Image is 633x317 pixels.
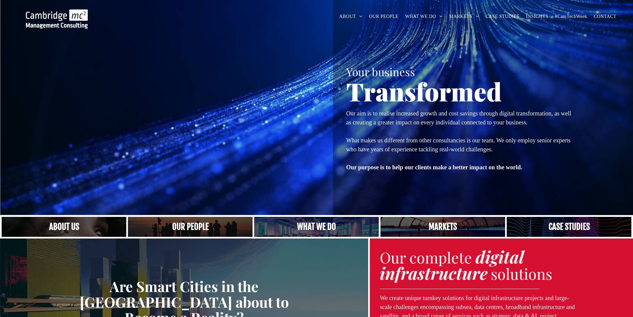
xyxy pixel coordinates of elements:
a: CASE STUDIES [482,11,523,22]
strong: Our purpose is to help our clients make a better impact on the world. [346,164,522,171]
strong: infrastructure [380,262,487,284]
a: INSIGHTS [523,11,552,22]
span: What makes us different from other consultancies is our team. We only employ senior experts who h... [346,137,571,153]
a: A yoga teacher lifting his whole body off the ground in the peacock pose [254,217,379,237]
img: Cambridge MC Logo [26,9,88,29]
span: Our complete [380,247,472,267]
strong: digital [475,245,524,268]
span: Our aim is to realise increased growth and cost savings through digital transformation, as well a... [346,110,571,126]
a: ABOUT [336,11,366,22]
span: Your business [346,64,415,79]
a: CONTACT [590,11,620,22]
span: Transformed [346,75,502,108]
a: WHAT WE DO [402,11,446,22]
a: OUR PEOPLE [366,11,402,22]
a: A crowd in silhouette at sunset, on a rise or lookout point [128,217,253,237]
span: solutions [491,263,552,283]
a: #CamTechWeek [552,11,590,22]
a: Close up of woman's face, centered on her eyes [2,217,126,237]
a: MARKETS [446,11,482,22]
